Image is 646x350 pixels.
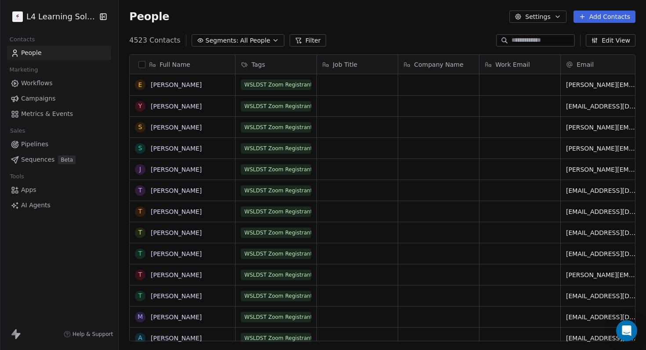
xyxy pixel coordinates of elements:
[241,122,311,133] span: WSLDST Zoom Registrants
[138,144,142,153] div: S
[21,185,36,195] span: Apps
[566,249,636,258] span: [EMAIL_ADDRESS][DOMAIN_NAME]
[317,55,398,74] div: Job Title
[566,102,636,111] span: [EMAIL_ADDRESS][DOMAIN_NAME]
[566,144,636,153] span: [PERSON_NAME][EMAIL_ADDRESS][PERSON_NAME][DOMAIN_NAME]
[241,227,311,238] span: WSLDST Zoom Registrants
[12,11,23,22] img: L4%20logo%20thin%201.png
[333,60,357,69] span: Job Title
[566,123,636,132] span: [PERSON_NAME][EMAIL_ADDRESS][DOMAIN_NAME]
[7,91,111,106] a: Campaigns
[414,60,463,69] span: Company Name
[138,101,142,111] div: Y
[7,76,111,90] a: Workflows
[577,60,594,69] span: Email
[11,9,94,24] button: L4 Learning Solutions
[151,187,202,194] a: [PERSON_NAME]
[566,334,636,343] span: [EMAIL_ADDRESS][DOMAIN_NAME]
[21,201,51,210] span: AI Agents
[138,270,142,279] div: T
[139,165,141,174] div: J
[566,292,636,300] span: [EMAIL_ADDRESS][DOMAIN_NAME]
[138,249,142,258] div: T
[138,291,142,300] div: T
[138,228,142,237] div: T
[241,291,311,301] span: WSLDST Zoom Registrants
[21,155,54,164] span: Sequences
[21,109,73,119] span: Metrics & Events
[561,55,642,74] div: Email
[21,48,42,58] span: People
[290,34,326,47] button: Filter
[509,11,566,23] button: Settings
[138,207,142,216] div: T
[7,152,111,167] a: SequencesBeta
[138,123,142,132] div: S
[138,80,142,90] div: E
[236,55,316,74] div: Tags
[566,165,636,174] span: [PERSON_NAME][EMAIL_ADDRESS][DOMAIN_NAME]
[64,331,113,338] a: Help & Support
[566,228,636,237] span: [EMAIL_ADDRESS][DOMAIN_NAME]
[21,79,53,88] span: Workflows
[138,186,142,195] div: T
[7,198,111,213] a: AI Agents
[241,185,311,196] span: WSLDST Zoom Registrants
[151,250,202,257] a: [PERSON_NAME]
[566,207,636,216] span: [EMAIL_ADDRESS][DOMAIN_NAME]
[151,314,202,321] a: [PERSON_NAME]
[151,271,202,278] a: [PERSON_NAME]
[151,124,202,131] a: [PERSON_NAME]
[241,164,311,175] span: WSLDST Zoom Registrants
[6,63,42,76] span: Marketing
[241,249,311,259] span: WSLDST Zoom Registrants
[138,312,143,321] div: M
[241,333,311,343] span: WSLDST Zoom Registrants
[241,101,311,112] span: WSLDST Zoom Registrants
[566,271,636,279] span: [PERSON_NAME][EMAIL_ADDRESS][DOMAIN_NAME]
[241,270,311,280] span: WSLDST Zoom Registrants
[7,137,111,152] a: Pipelines
[616,320,637,341] div: Open Intercom Messenger
[586,34,635,47] button: Edit View
[398,55,479,74] div: Company Name
[160,60,190,69] span: Full Name
[241,79,311,90] span: WSLDST Zoom Registrants
[21,140,48,149] span: Pipelines
[241,312,311,322] span: WSLDST Zoom Registrants
[206,36,239,45] span: Segments:
[573,11,635,23] button: Add Contacts
[73,331,113,338] span: Help & Support
[21,94,55,103] span: Campaigns
[479,55,560,74] div: Work Email
[566,80,636,89] span: [PERSON_NAME][EMAIL_ADDRESS][DOMAIN_NAME]
[241,143,311,154] span: WSLDST Zoom Registrants
[6,170,28,183] span: Tools
[495,60,530,69] span: Work Email
[566,313,636,321] span: [EMAIL_ADDRESS][DOMAIN_NAME]
[58,155,76,164] span: Beta
[138,333,142,343] div: A
[151,166,202,173] a: [PERSON_NAME]
[151,229,202,236] a: [PERSON_NAME]
[6,33,39,46] span: Contacts
[7,46,111,60] a: People
[151,292,202,299] a: [PERSON_NAME]
[151,335,202,342] a: [PERSON_NAME]
[151,103,202,110] a: [PERSON_NAME]
[129,10,169,23] span: People
[151,208,202,215] a: [PERSON_NAME]
[151,81,202,88] a: [PERSON_NAME]
[130,55,235,74] div: Full Name
[151,145,202,152] a: [PERSON_NAME]
[130,74,236,342] div: grid
[7,183,111,197] a: Apps
[6,124,29,137] span: Sales
[7,107,111,121] a: Metrics & Events
[240,36,270,45] span: All People
[251,60,265,69] span: Tags
[566,186,636,195] span: [EMAIL_ADDRESS][DOMAIN_NAME]
[241,206,311,217] span: WSLDST Zoom Registrants
[26,11,97,22] span: L4 Learning Solutions
[129,35,180,46] span: 4523 Contacts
